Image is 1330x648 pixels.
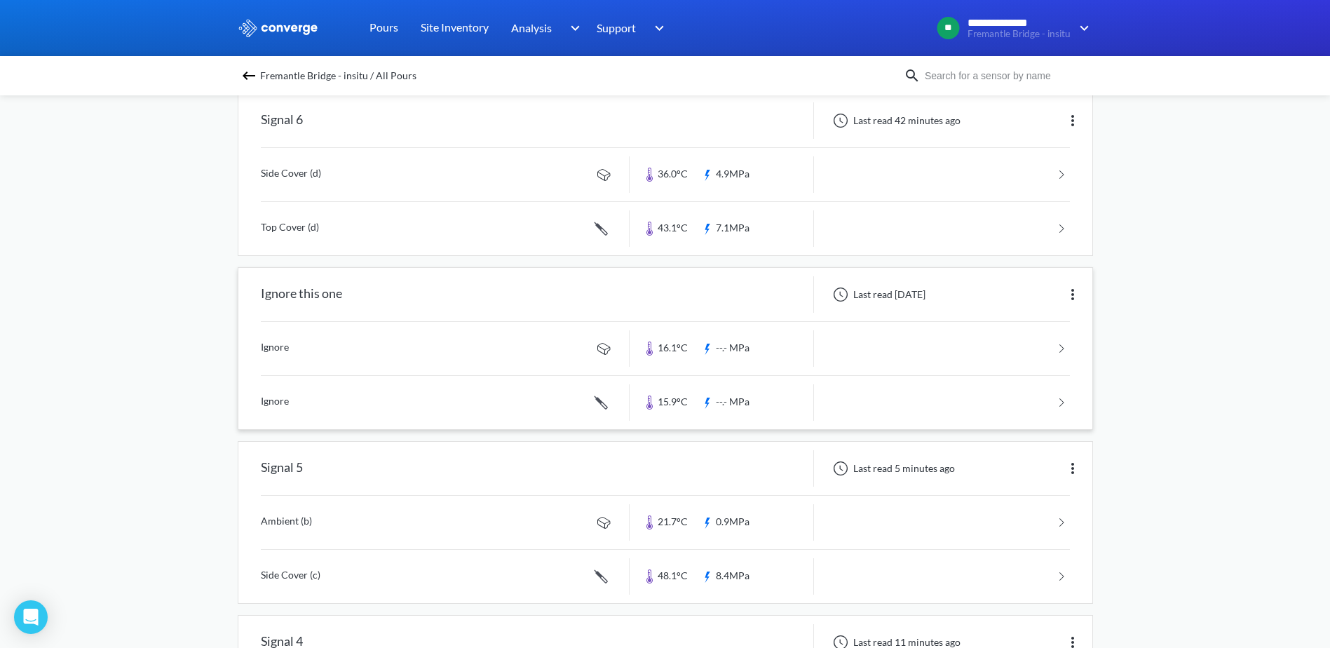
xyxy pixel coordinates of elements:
div: Signal 5 [261,450,303,487]
div: Open Intercom Messenger [14,600,48,634]
span: Support [597,19,636,36]
img: logo_ewhite.svg [238,19,319,37]
div: Last read [DATE] [825,286,930,303]
img: downArrow.svg [646,20,668,36]
div: Signal 6 [261,102,303,139]
img: icon-search.svg [904,67,921,84]
img: more.svg [1064,460,1081,477]
img: backspace.svg [240,67,257,84]
img: more.svg [1064,112,1081,129]
span: Fremantle Bridge - insitu / All Pours [260,66,416,86]
input: Search for a sensor by name [921,68,1090,83]
span: Analysis [511,19,552,36]
img: downArrow.svg [561,20,583,36]
div: Last read 5 minutes ago [825,460,959,477]
div: Last read 42 minutes ago [825,112,965,129]
div: Ignore this one [261,276,342,313]
img: downArrow.svg [1071,20,1093,36]
span: Fremantle Bridge - insitu [968,29,1071,39]
img: more.svg [1064,286,1081,303]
